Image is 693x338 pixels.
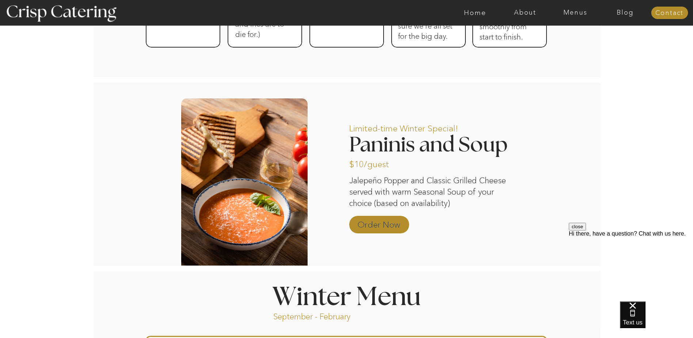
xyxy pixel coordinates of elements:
[273,311,374,320] p: September - February
[349,152,398,173] p: $10/guest
[245,285,448,306] h1: Winter Menu
[600,9,650,16] a: Blog
[550,9,600,16] a: Menus
[355,212,403,233] a: Order Now
[349,135,522,154] h2: Paninis and Soup
[450,9,500,16] a: Home
[500,9,550,16] a: About
[620,301,693,338] iframe: podium webchat widget bubble
[349,175,506,208] p: Jalepeño Popper and Classic Grilled Cheese served with warm Seasonal Soup of your choice (based o...
[349,116,493,137] p: Limited-time Winter Special!
[569,223,693,311] iframe: podium webchat widget prompt
[651,10,688,17] a: Contact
